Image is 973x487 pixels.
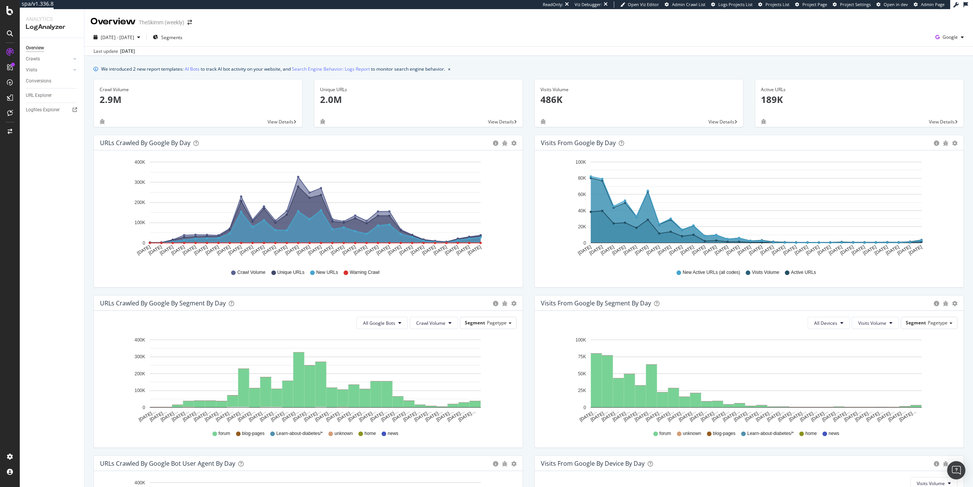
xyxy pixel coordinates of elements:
text: [DATE] [136,244,151,256]
text: [DATE] [455,244,471,256]
a: URL Explorer [26,92,79,100]
a: Logs Projects List [711,2,753,8]
div: Crawl Volume [100,86,296,93]
text: [DATE] [376,244,391,256]
svg: A chart. [541,335,955,423]
div: gear [511,141,517,146]
span: unknown [683,430,701,437]
text: [DATE] [577,244,592,256]
span: blog-pages [713,430,735,437]
span: news [829,430,839,437]
text: [DATE] [645,244,661,256]
div: circle-info [934,141,939,146]
div: [DATE] [120,48,135,55]
span: Google [943,34,958,40]
text: [DATE] [296,244,311,256]
a: Open in dev [876,2,908,8]
p: 2.9M [100,93,296,106]
div: Visits Volume [540,86,737,93]
div: TheSkimm (weekly) [139,19,184,26]
span: Active URLs [791,269,816,276]
div: bug [943,141,948,146]
button: [DATE] - [DATE] [90,31,143,43]
button: Visits Volume [852,317,899,329]
text: [DATE] [239,244,254,256]
text: 400K [135,337,145,343]
p: 189K [761,93,958,106]
text: 400K [135,480,145,485]
text: 25K [578,388,586,393]
div: URL Explorer [26,92,52,100]
span: Pagetype [487,319,507,326]
span: Visits Volume [858,320,886,326]
a: Project Settings [833,2,871,8]
text: [DATE] [805,244,820,256]
text: [DATE] [691,244,706,256]
text: [DATE] [284,244,300,256]
svg: A chart. [100,335,514,423]
text: [DATE] [387,244,402,256]
span: home [364,430,376,437]
div: Overview [26,44,44,52]
a: Visits [26,66,71,74]
span: All Google Bots [363,320,395,326]
div: We introduced 2 new report templates: to track AI bot activity on your website, and to monitor se... [101,65,445,73]
text: [DATE] [444,244,459,256]
span: Admin Crawl List [672,2,705,7]
text: 75K [578,354,586,359]
span: New URLs [316,269,338,276]
text: [DATE] [816,244,832,256]
div: Overview [90,15,136,28]
span: All Devices [814,320,837,326]
p: 486K [540,93,737,106]
span: Projects List [765,2,789,7]
span: forum [659,430,671,437]
a: Admin Crawl List [665,2,705,8]
span: Crawl Volume [237,269,265,276]
div: circle-info [934,301,939,306]
text: [DATE] [680,244,695,256]
div: Visits from Google By Segment By Day [541,299,651,307]
text: [DATE] [204,244,220,256]
div: Visits [26,66,37,74]
text: [DATE] [227,244,242,256]
div: circle-info [493,141,498,146]
text: [DATE] [353,244,368,256]
button: close banner [446,63,452,74]
span: Learn-about-diabetes/* [276,430,323,437]
div: bug [943,301,948,306]
span: Open in dev [884,2,908,7]
text: [DATE] [588,244,604,256]
a: Search Engine Behavior: Logs Report [292,65,370,73]
text: 200K [135,371,145,376]
span: news [388,430,398,437]
div: Unique URLs [320,86,517,93]
div: bug [761,119,766,124]
span: Project Page [802,2,827,7]
svg: A chart. [100,157,514,262]
span: View Details [488,119,514,125]
text: [DATE] [748,244,763,256]
div: Logfiles Explorer [26,106,60,114]
text: [DATE] [467,244,482,256]
text: 0 [583,240,586,246]
text: 0 [583,405,586,410]
text: [DATE] [896,244,911,256]
div: gear [952,141,957,146]
text: [DATE] [611,244,626,256]
div: bug [502,141,507,146]
text: 100K [135,220,145,226]
text: [DATE] [634,244,649,256]
a: Project Page [795,2,827,8]
div: LogAnalyzer [26,23,78,32]
span: Segment [906,319,926,326]
div: ReadOnly: [543,2,563,8]
text: 60K [578,192,586,197]
text: [DATE] [873,244,889,256]
span: View Details [268,119,293,125]
text: [DATE] [702,244,718,256]
text: [DATE] [410,244,425,256]
text: [DATE] [364,244,379,256]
